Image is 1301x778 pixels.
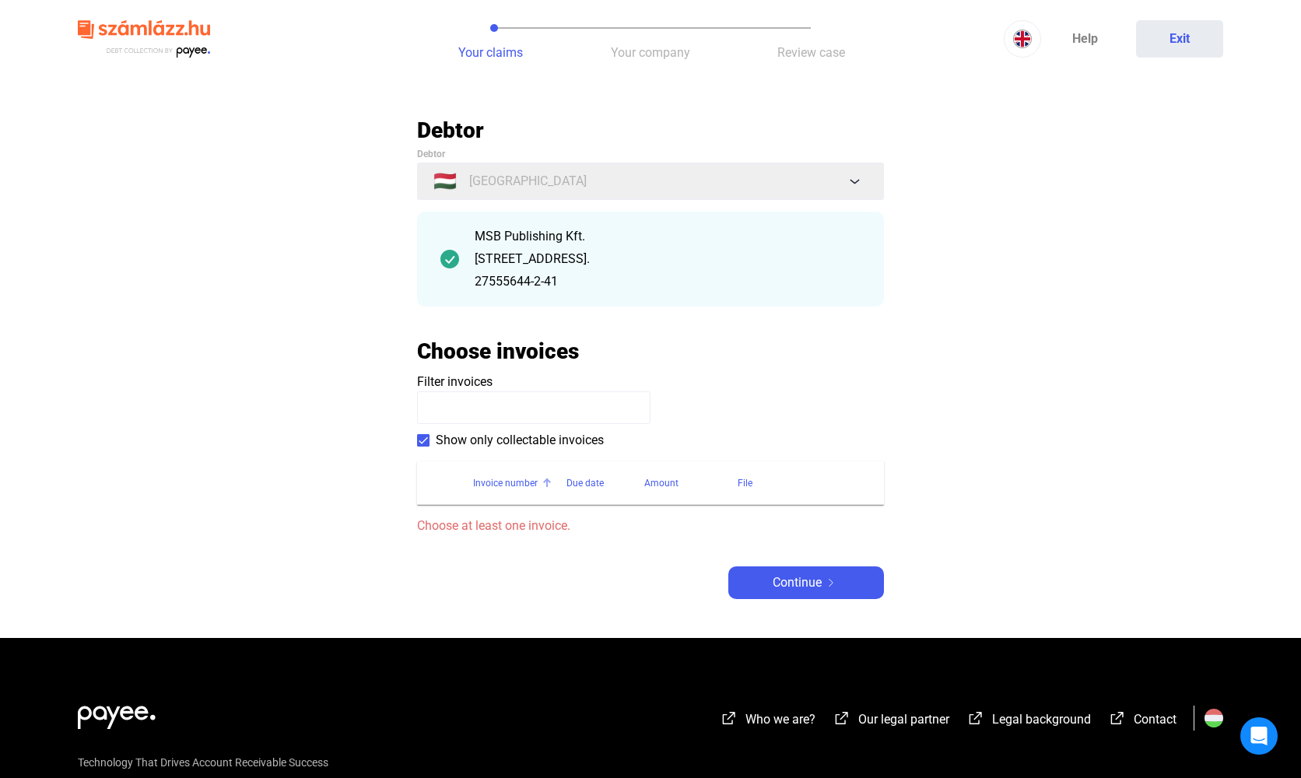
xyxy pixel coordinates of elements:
span: Choose at least one invoice. [417,517,884,535]
span: [GEOGRAPHIC_DATA] [469,172,587,191]
a: external-link-whiteOur legal partner [833,714,949,729]
img: checkmark-darker-green-circle [440,250,459,268]
span: Your company [611,45,690,60]
div: Amount [644,474,738,492]
img: HU.svg [1205,709,1223,727]
h2: Debtor [417,117,884,144]
img: szamlazzhu-logo [78,14,210,65]
a: external-link-whiteLegal background [966,714,1091,729]
a: Help [1041,20,1128,58]
span: Filter invoices [417,374,493,389]
div: 27555644-2-41 [475,272,861,291]
button: Exit [1136,20,1223,58]
span: Show only collectable invoices [436,431,604,450]
img: white-payee-white-dot.svg [78,697,156,729]
a: external-link-whiteContact [1108,714,1177,729]
div: Due date [566,474,604,492]
span: Legal background [992,712,1091,727]
span: 🇭🇺 [433,172,457,191]
div: Amount [644,474,679,492]
img: arrow-right-white [822,579,840,587]
img: external-link-white [833,710,851,726]
span: Review case [777,45,845,60]
div: Open Intercom Messenger [1240,717,1278,755]
div: MSB Publishing Kft. [475,227,861,246]
button: EN [1004,20,1041,58]
img: external-link-white [720,710,738,726]
img: external-link-white [966,710,985,726]
span: Continue [773,573,822,592]
img: EN [1013,30,1032,48]
div: File [738,474,865,492]
h2: Choose invoices [417,338,579,365]
span: Your claims [458,45,523,60]
button: Continuearrow-right-white [728,566,884,599]
a: external-link-whiteWho we are? [720,714,815,729]
span: Who we are? [745,712,815,727]
span: Contact [1134,712,1177,727]
div: File [738,474,752,492]
div: Invoice number [473,474,538,492]
span: Debtor [417,149,445,159]
div: [STREET_ADDRESS]. [475,250,861,268]
button: 🇭🇺[GEOGRAPHIC_DATA] [417,163,884,200]
img: external-link-white [1108,710,1127,726]
div: Due date [566,474,644,492]
div: Invoice number [473,474,566,492]
span: Our legal partner [858,712,949,727]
